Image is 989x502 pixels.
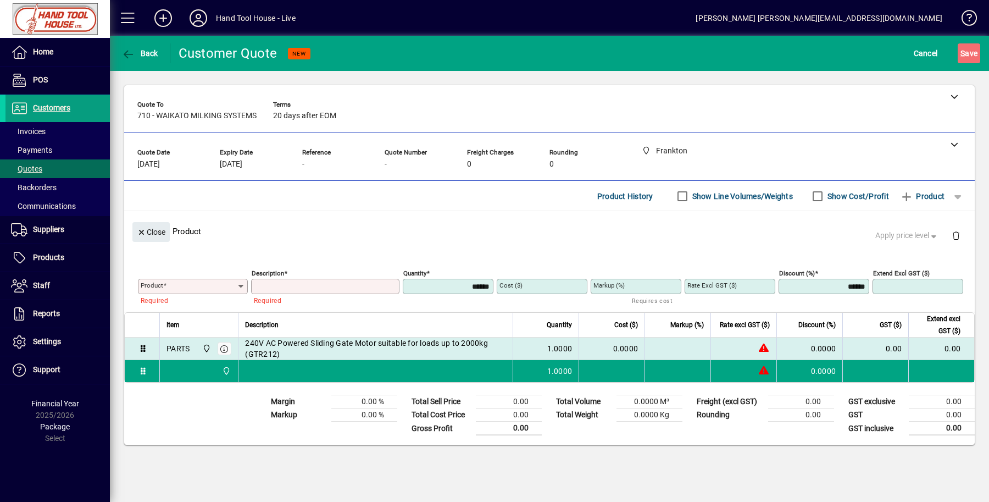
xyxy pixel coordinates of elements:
[551,395,616,409] td: Total Volume
[130,227,173,236] app-page-header-button: Close
[909,422,975,435] td: 0.00
[166,319,180,331] span: Item
[5,300,110,328] a: Reports
[547,343,573,354] span: 1.0000
[216,9,296,27] div: Hand Tool House - Live
[33,103,70,112] span: Customers
[5,38,110,66] a: Home
[166,343,190,354] div: PARTS
[403,269,426,277] mat-label: Quantity
[616,409,682,422] td: 0.0000 Kg
[915,313,960,337] span: Extend excl GST ($)
[406,422,476,435] td: Gross Profit
[843,395,909,409] td: GST exclusive
[843,422,909,435] td: GST inclusive
[11,146,52,155] span: Payments
[691,409,768,422] td: Rounding
[776,360,842,382] td: 0.0000
[5,122,110,141] a: Invoices
[909,395,975,409] td: 0.00
[593,282,625,289] mat-label: Markup (%)
[331,409,397,422] td: 0.00 %
[331,395,397,409] td: 0.00 %
[33,253,64,262] span: Products
[960,45,977,62] span: ave
[687,282,737,289] mat-label: Rate excl GST ($)
[593,186,658,206] button: Product History
[843,409,909,422] td: GST
[825,191,889,202] label: Show Cost/Profit
[265,409,331,422] td: Markup
[614,319,638,331] span: Cost ($)
[181,8,216,28] button: Profile
[141,294,239,306] mat-error: Required
[943,222,969,249] button: Delete
[124,211,975,251] div: Product
[11,127,46,136] span: Invoices
[476,422,542,435] td: 0.00
[119,43,161,63] button: Back
[5,216,110,244] a: Suppliers
[33,47,53,56] span: Home
[33,75,48,84] span: POS
[871,226,943,246] button: Apply price level
[547,319,572,331] span: Quantity
[137,223,165,241] span: Close
[5,197,110,216] a: Communications
[254,294,391,306] mat-error: Required
[146,8,181,28] button: Add
[199,343,212,355] span: Frankton
[5,159,110,178] a: Quotes
[406,395,476,409] td: Total Sell Price
[776,338,842,360] td: 0.0000
[5,272,110,300] a: Staff
[880,319,902,331] span: GST ($)
[768,409,834,422] td: 0.00
[220,160,242,169] span: [DATE]
[616,395,682,409] td: 0.0000 M³
[960,49,965,58] span: S
[5,67,110,94] a: POS
[547,366,573,377] span: 1.0000
[768,395,834,409] td: 0.00
[33,225,64,234] span: Suppliers
[33,365,60,374] span: Support
[909,409,975,422] td: 0.00
[5,328,110,356] a: Settings
[499,282,523,289] mat-label: Cost ($)
[137,160,160,169] span: [DATE]
[245,319,279,331] span: Description
[5,244,110,272] a: Products
[476,395,542,409] td: 0.00
[33,281,50,290] span: Staff
[597,187,653,205] span: Product History
[11,164,42,173] span: Quotes
[273,112,336,120] span: 20 days after EOM
[5,141,110,159] a: Payments
[953,2,975,38] a: Knowledge Base
[691,395,768,409] td: Freight (excl GST)
[121,49,158,58] span: Back
[141,282,163,289] mat-label: Product
[779,269,815,277] mat-label: Discount (%)
[798,319,836,331] span: Discount (%)
[476,409,542,422] td: 0.00
[670,319,704,331] span: Markup (%)
[11,202,76,211] span: Communications
[33,337,61,346] span: Settings
[132,222,170,242] button: Close
[265,395,331,409] td: Margin
[549,160,554,169] span: 0
[551,409,616,422] td: Total Weight
[31,399,79,408] span: Financial Year
[179,45,277,62] div: Customer Quote
[245,338,506,360] span: 240V AC Powered Sliding Gate Motor suitable for loads up to 2000kg (GTR212)
[40,422,70,431] span: Package
[385,160,387,169] span: -
[11,183,57,192] span: Backorders
[911,43,941,63] button: Cancel
[690,191,793,202] label: Show Line Volumes/Weights
[632,294,673,307] mat-hint: Requires cost
[302,160,304,169] span: -
[252,269,284,277] mat-label: Description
